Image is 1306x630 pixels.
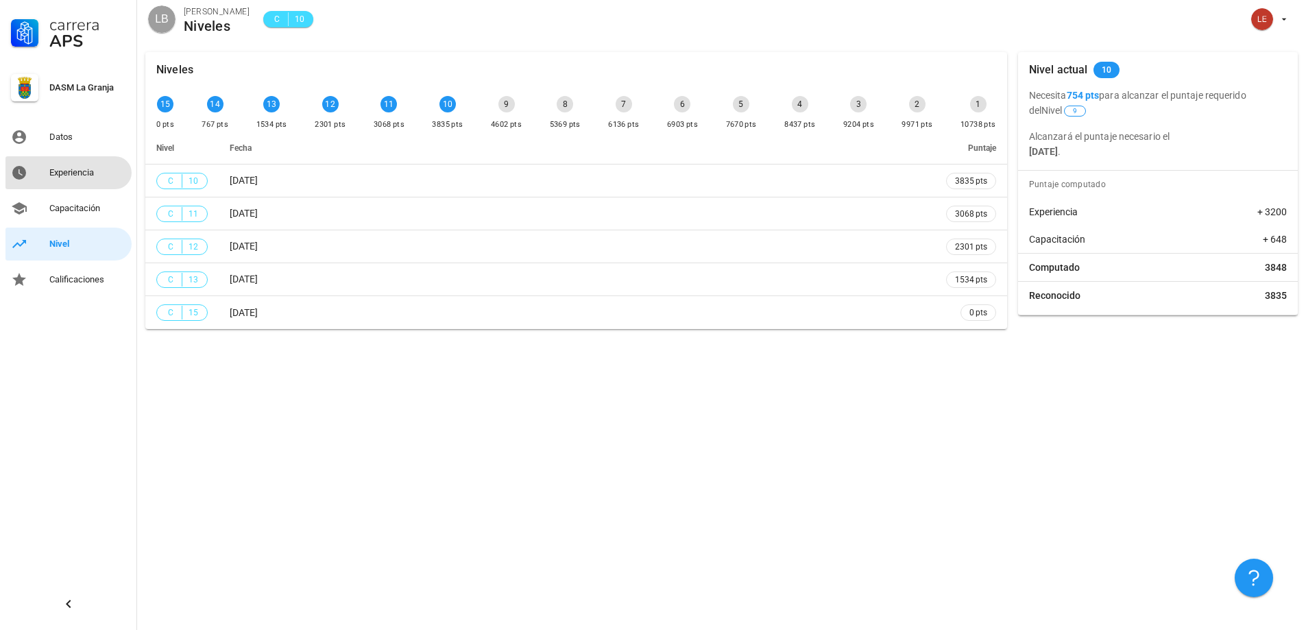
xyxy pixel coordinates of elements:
[784,118,815,132] div: 8437 pts
[909,96,926,112] div: 2
[792,96,808,112] div: 4
[184,5,250,19] div: [PERSON_NAME]
[1251,8,1273,30] div: avatar
[608,118,639,132] div: 6136 pts
[1265,289,1287,302] span: 3835
[49,16,126,33] div: Carrera
[550,118,581,132] div: 5369 pts
[188,306,199,319] span: 15
[230,274,258,284] span: [DATE]
[49,274,126,285] div: Calificaciones
[1041,105,1087,116] span: Nivel
[188,240,199,254] span: 12
[1263,232,1287,246] span: + 648
[955,174,987,188] span: 3835 pts
[955,240,987,254] span: 2301 pts
[156,118,174,132] div: 0 pts
[294,12,305,26] span: 10
[1102,62,1112,78] span: 10
[188,174,199,188] span: 10
[230,208,258,219] span: [DATE]
[263,96,280,112] div: 13
[230,175,258,186] span: [DATE]
[498,96,515,112] div: 9
[165,207,176,221] span: C
[148,5,176,33] div: avatar
[207,96,223,112] div: 14
[165,273,176,287] span: C
[202,118,228,132] div: 767 pts
[156,143,174,153] span: Nivel
[1029,88,1287,118] p: Necesita para alcanzar el puntaje requerido del
[955,207,987,221] span: 3068 pts
[230,241,258,252] span: [DATE]
[1029,232,1085,246] span: Capacitación
[970,96,987,112] div: 1
[1024,171,1298,198] div: Puntaje computado
[850,96,867,112] div: 3
[188,207,199,221] span: 11
[49,82,126,93] div: DASM La Granja
[184,19,250,34] div: Niveles
[968,143,996,153] span: Puntaje
[726,118,757,132] div: 7670 pts
[315,118,346,132] div: 2301 pts
[155,5,169,33] span: LB
[1265,261,1287,274] span: 3848
[271,12,282,26] span: C
[5,192,132,225] a: Capacitación
[230,143,252,153] span: Fecha
[969,306,987,319] span: 0 pts
[5,263,132,296] a: Calificaciones
[322,96,339,112] div: 12
[1029,289,1080,302] span: Reconocido
[156,52,193,88] div: Niveles
[49,239,126,250] div: Nivel
[5,121,132,154] a: Datos
[49,33,126,49] div: APS
[1067,90,1100,101] b: 754 pts
[955,273,987,287] span: 1534 pts
[616,96,632,112] div: 7
[1029,129,1287,159] p: Alcanzará el puntaje necesario el .
[843,118,874,132] div: 9204 pts
[5,156,132,189] a: Experiencia
[1029,52,1088,88] div: Nivel actual
[733,96,749,112] div: 5
[219,132,935,165] th: Fecha
[157,96,173,112] div: 15
[230,307,258,318] span: [DATE]
[935,132,1007,165] th: Puntaje
[1029,146,1059,157] b: [DATE]
[256,118,287,132] div: 1534 pts
[5,228,132,261] a: Nivel
[188,273,199,287] span: 13
[439,96,456,112] div: 10
[491,118,522,132] div: 4602 pts
[165,306,176,319] span: C
[557,96,573,112] div: 8
[1073,106,1077,116] span: 9
[674,96,690,112] div: 6
[374,118,404,132] div: 3068 pts
[1029,205,1078,219] span: Experiencia
[165,174,176,188] span: C
[165,240,176,254] span: C
[960,118,996,132] div: 10738 pts
[1029,261,1080,274] span: Computado
[49,132,126,143] div: Datos
[380,96,397,112] div: 11
[145,132,219,165] th: Nivel
[1257,205,1287,219] span: + 3200
[49,167,126,178] div: Experiencia
[432,118,463,132] div: 3835 pts
[902,118,932,132] div: 9971 pts
[667,118,698,132] div: 6903 pts
[49,203,126,214] div: Capacitación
